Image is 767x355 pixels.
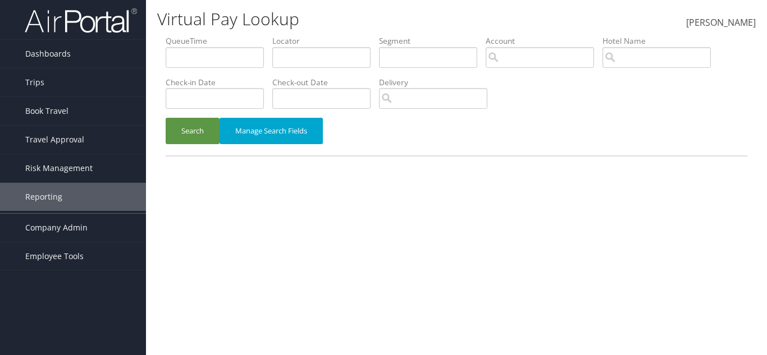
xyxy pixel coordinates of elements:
label: Hotel Name [602,35,719,47]
label: QueueTime [166,35,272,47]
span: [PERSON_NAME] [686,16,756,29]
label: Locator [272,35,379,47]
img: airportal-logo.png [25,7,137,34]
label: Account [486,35,602,47]
span: Trips [25,68,44,96]
span: Risk Management [25,154,93,182]
label: Segment [379,35,486,47]
label: Check-in Date [166,77,272,88]
h1: Virtual Pay Lookup [157,7,556,31]
span: Company Admin [25,214,88,242]
label: Delivery [379,77,496,88]
label: Check-out Date [272,77,379,88]
span: Travel Approval [25,126,84,154]
a: [PERSON_NAME] [686,6,756,40]
span: Reporting [25,183,62,211]
button: Search [166,118,220,144]
span: Employee Tools [25,242,84,270]
span: Dashboards [25,40,71,68]
button: Manage Search Fields [220,118,323,144]
span: Book Travel [25,97,69,125]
